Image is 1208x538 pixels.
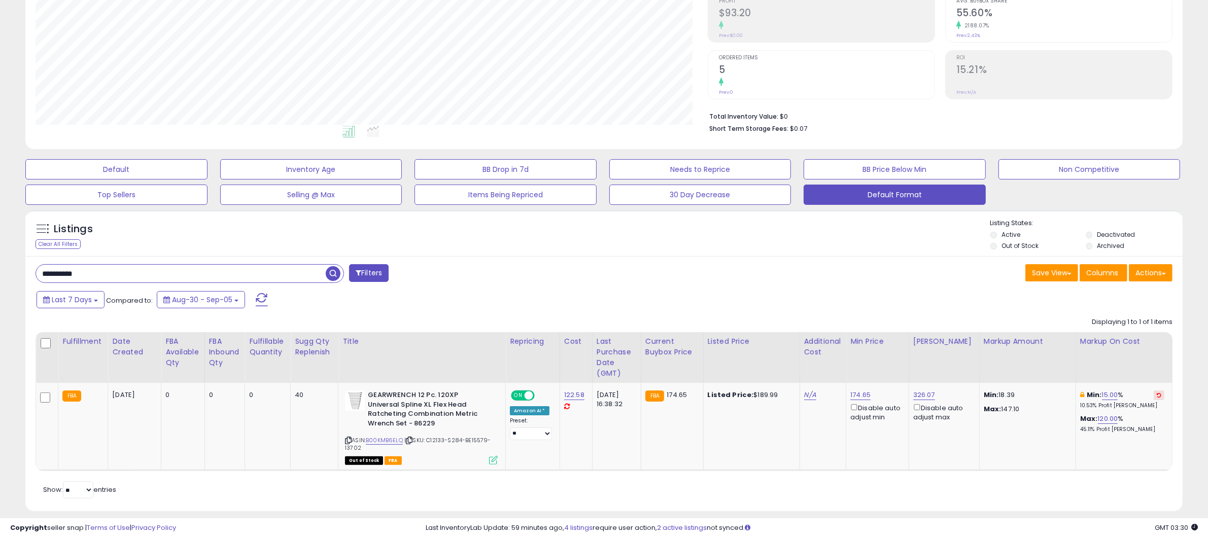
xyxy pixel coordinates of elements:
button: BB Drop in 7d [415,159,597,180]
button: Save View [1025,264,1078,281]
div: % [1080,390,1164,409]
div: [DATE] [112,390,153,400]
span: Columns [1086,268,1118,278]
a: 4 listings [564,523,593,532]
span: 174.65 [667,390,687,400]
span: 2025-09-13 03:30 GMT [1155,523,1198,532]
p: Listing States: [990,219,1183,228]
button: Filters [349,264,389,282]
label: Deactivated [1097,230,1135,239]
h2: 55.60% [956,7,1172,21]
div: % [1080,414,1164,433]
div: [DATE] 16:38:32 [597,390,633,409]
a: Privacy Policy [131,523,176,532]
small: FBA [645,390,664,402]
label: Active [1002,230,1020,239]
p: 10.53% Profit [PERSON_NAME] [1080,402,1164,409]
div: Date Created [112,336,157,357]
b: Max: [1080,414,1098,423]
div: 40 [295,390,330,400]
a: 122.58 [564,390,584,400]
div: Current Buybox Price [645,336,699,357]
button: Inventory Age [220,159,402,180]
div: [PERSON_NAME] [913,336,975,347]
button: Aug-30 - Sep-05 [157,291,245,308]
button: Default Format [804,185,986,205]
p: 45.11% Profit [PERSON_NAME] [1080,426,1164,433]
span: ON [512,391,525,400]
button: Actions [1129,264,1172,281]
label: Out of Stock [1002,241,1039,250]
b: GEARWRENCH 12 Pc. 120XP Universal Spline XL Flex Head Ratcheting Combination Metric Wrench Set - ... [368,390,491,431]
button: Items Being Repriced [415,185,597,205]
label: Archived [1097,241,1125,250]
strong: Min: [984,390,999,400]
small: Prev: 2.43% [956,32,980,39]
div: seller snap | | [10,523,176,533]
a: 326.07 [913,390,935,400]
span: Compared to: [106,296,153,305]
div: Title [342,336,501,347]
button: Top Sellers [25,185,208,205]
a: N/A [804,390,816,400]
button: BB Price Below Min [804,159,986,180]
div: Last InventoryLab Update: 59 minutes ago, require user action, not synced. [426,523,1198,533]
div: Markup on Cost [1080,336,1168,347]
strong: Max: [984,404,1002,414]
a: 2 active listings [657,523,707,532]
a: 174.65 [850,390,871,400]
div: Clear All Filters [36,239,81,249]
span: Last 7 Days [52,295,92,305]
span: OFF [533,391,549,400]
button: Needs to Reprice [609,159,791,180]
div: Additional Cost [804,336,842,357]
strong: Copyright [10,523,47,532]
a: 120.00 [1098,414,1118,424]
b: Listed Price: [708,390,754,400]
th: The percentage added to the cost of goods (COGS) that forms the calculator for Min & Max prices. [1076,332,1172,383]
b: Total Inventory Value: [709,112,778,121]
div: Markup Amount [984,336,1072,347]
button: Selling @ Max [220,185,402,205]
span: Ordered Items [719,55,935,61]
div: Fulfillment [62,336,103,347]
b: Short Term Storage Fees: [709,124,788,133]
button: 30 Day Decrease [609,185,791,205]
div: Repricing [510,336,556,347]
div: Disable auto adjust min [850,402,901,422]
div: Amazon AI * [510,406,549,415]
div: Listed Price [708,336,796,347]
div: $189.99 [708,390,792,400]
li: $0 [709,110,1165,122]
span: Aug-30 - Sep-05 [172,295,232,305]
button: Columns [1080,264,1127,281]
div: Last Purchase Date (GMT) [597,336,637,379]
div: Displaying 1 to 1 of 1 items [1092,317,1172,327]
div: ASIN: [345,390,498,463]
p: 18.39 [984,390,1068,400]
th: Please note that this number is a calculation based on your required days of coverage and your ve... [291,332,338,383]
span: ROI [956,55,1172,61]
img: 41aKudPzKVL._SL40_.jpg [345,390,365,411]
div: Disable auto adjust max [913,402,972,422]
div: 0 [165,390,196,400]
p: 147.10 [984,405,1068,414]
button: Non Competitive [998,159,1181,180]
small: Prev: N/A [956,89,976,95]
div: Preset: [510,417,552,440]
h2: 5 [719,64,935,78]
h2: 15.21% [956,64,1172,78]
a: 15.00 [1102,390,1118,400]
div: FBA Available Qty [165,336,200,368]
a: B00KMB6ELQ [366,436,403,445]
span: | SKU: C12133-S284-BE15579-13702 [345,436,491,451]
button: Default [25,159,208,180]
h2: $93.20 [719,7,935,21]
button: Last 7 Days [37,291,105,308]
div: Min Price [850,336,905,347]
span: $0.07 [790,124,807,133]
b: Min: [1087,390,1102,400]
div: 0 [209,390,237,400]
div: 0 [249,390,283,400]
div: Sugg Qty Replenish [295,336,334,357]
